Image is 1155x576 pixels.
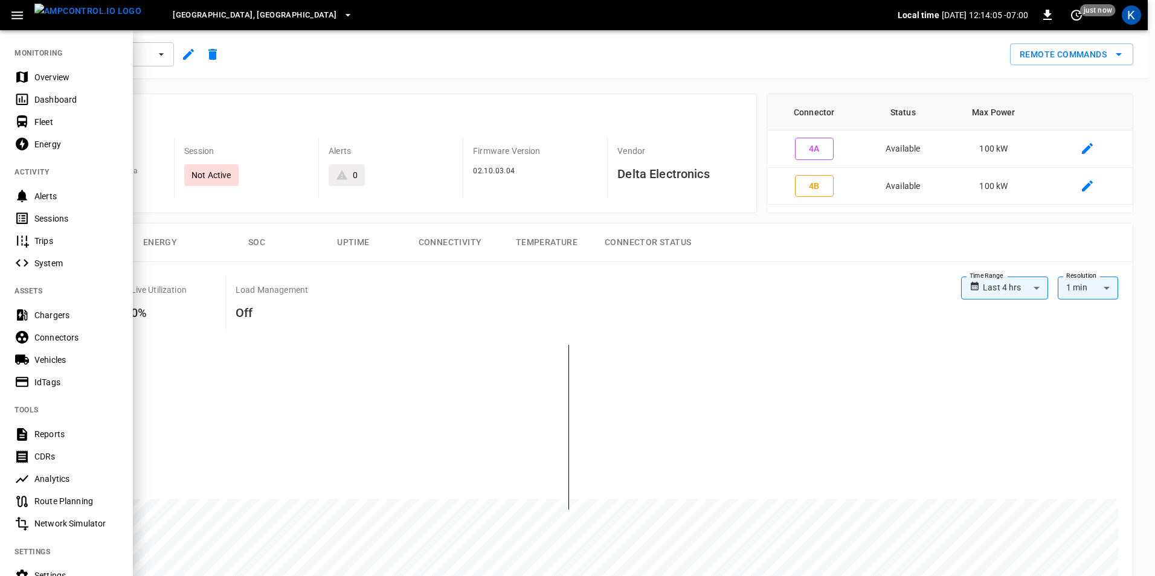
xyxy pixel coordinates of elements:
[34,213,118,225] div: Sessions
[34,331,118,344] div: Connectors
[34,190,118,202] div: Alerts
[34,473,118,485] div: Analytics
[34,4,141,19] img: ampcontrol.io logo
[34,138,118,150] div: Energy
[34,517,118,530] div: Network Simulator
[34,309,118,321] div: Chargers
[1067,5,1086,25] button: set refresh interval
[34,257,118,269] div: System
[34,354,118,366] div: Vehicles
[34,450,118,462] div: CDRs
[942,9,1028,21] p: [DATE] 12:14:05 -07:00
[34,376,118,388] div: IdTags
[34,235,118,247] div: Trips
[34,71,118,83] div: Overview
[898,9,939,21] p: Local time
[1080,4,1116,16] span: just now
[34,428,118,440] div: Reports
[173,8,336,22] span: [GEOGRAPHIC_DATA], [GEOGRAPHIC_DATA]
[34,94,118,106] div: Dashboard
[1122,5,1141,25] div: profile-icon
[34,495,118,507] div: Route Planning
[34,116,118,128] div: Fleet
